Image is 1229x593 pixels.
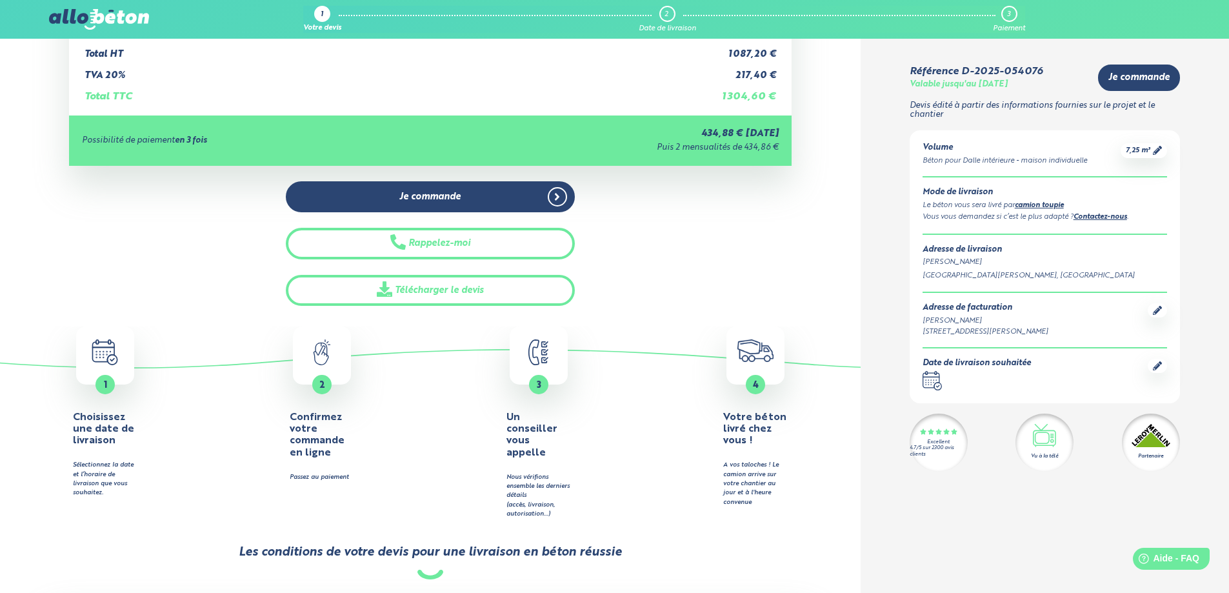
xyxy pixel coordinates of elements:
[506,473,571,519] div: Nous vérifions ensemble les derniers détails (accès, livraison, autorisation…)
[923,359,1031,368] div: Date de livraison souhaitée
[175,136,207,145] strong: en 3 fois
[753,381,759,390] span: 4
[82,81,684,103] td: Total TTC
[321,11,323,19] div: 1
[684,60,779,81] td: 217,40 €
[1031,452,1058,460] div: Vu à la télé
[684,81,779,103] td: 1 304,60 €
[993,25,1025,33] div: Paiement
[923,257,1167,268] div: [PERSON_NAME]
[737,339,774,362] img: truck.c7a9816ed8b9b1312949.png
[319,381,325,390] span: 2
[923,316,1048,327] div: [PERSON_NAME]
[435,128,779,139] div: 434,88 € [DATE]
[684,38,779,60] td: 1 087,20 €
[910,445,968,457] div: 4.7/5 sur 2300 avis clients
[910,80,1008,90] div: Valable jusqu'au [DATE]
[290,473,354,482] div: Passez au paiement
[923,245,1167,255] div: Adresse de livraison
[923,156,1087,166] div: Béton pour Dalle intérieure - maison individuelle
[1007,10,1010,19] div: 3
[723,461,788,507] div: A vos taloches ! Le camion arrive sur votre chantier au jour et à l'heure convenue
[910,66,1043,77] div: Référence D-2025-054076
[286,228,575,259] button: Rappelez-moi
[993,6,1025,33] a: 3 Paiement
[82,136,435,146] div: Possibilité de paiement
[910,101,1180,120] p: Devis édité à partir des informations fournies sur le projet et le chantier
[286,275,575,307] a: Télécharger le devis
[923,270,1167,281] div: [GEOGRAPHIC_DATA][PERSON_NAME], [GEOGRAPHIC_DATA]
[217,327,427,482] a: 2 Confirmez votre commande en ligne Passez au paiement
[82,60,684,81] td: TVA 20%
[639,6,696,33] a: 2 Date de livraison
[435,143,779,153] div: Puis 2 mensualités de 434,86 €
[73,461,137,498] div: Sélectionnez la date et l’horaire de livraison que vous souhaitez.
[49,9,148,30] img: allobéton
[923,303,1048,313] div: Adresse de facturation
[1138,452,1163,460] div: Partenaire
[927,439,950,445] div: Excellent
[303,6,341,33] a: 1 Votre devis
[286,181,575,213] a: Je commande
[1114,543,1215,579] iframe: Help widget launcher
[1015,202,1064,209] a: camion toupie
[639,25,696,33] div: Date de livraison
[923,200,1167,212] div: Le béton vous sera livré par
[303,25,341,33] div: Votre devis
[399,192,461,203] span: Je commande
[434,327,644,519] button: 3 Un conseiller vous appelle Nous vérifions ensemble les derniers détails(accès, livraison, autor...
[1098,65,1180,91] a: Je commande
[664,10,668,19] div: 2
[73,412,137,447] h4: Choisissez une date de livraison
[290,412,354,459] h4: Confirmez votre commande en ligne
[1108,72,1170,83] span: Je commande
[506,412,571,459] h4: Un conseiller vous appelle
[537,381,541,390] span: 3
[104,381,107,390] span: 1
[923,212,1167,223] div: Vous vous demandez si c’est le plus adapté ? .
[239,545,622,559] div: Les conditions de votre devis pour une livraison en béton réussie
[82,38,684,60] td: Total HT
[923,327,1048,337] div: [STREET_ADDRESS][PERSON_NAME]
[923,143,1087,153] div: Volume
[923,188,1167,197] div: Mode de livraison
[1074,214,1127,221] a: Contactez-nous
[723,412,788,447] h4: Votre béton livré chez vous !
